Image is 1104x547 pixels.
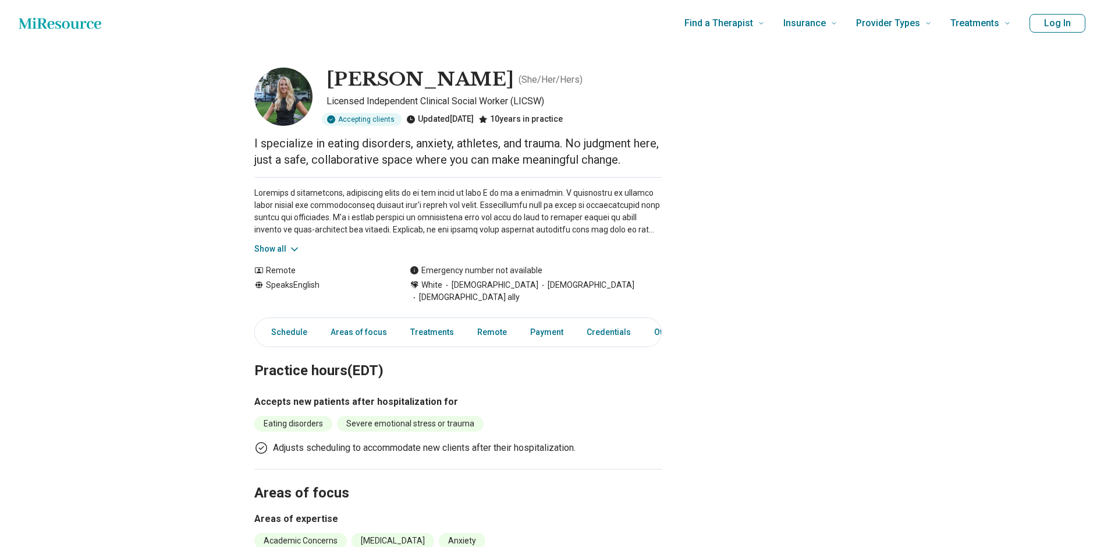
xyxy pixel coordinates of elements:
a: Credentials [580,320,638,344]
div: Speaks English [254,279,386,304]
div: Updated [DATE] [406,113,474,126]
span: [DEMOGRAPHIC_DATA] ally [410,291,520,304]
h2: Practice hours (EDT) [254,333,662,381]
p: Licensed Independent Clinical Social Worker (LICSW) [326,94,662,108]
a: Other [647,320,689,344]
span: Insurance [783,15,826,31]
div: Remote [254,264,386,277]
a: Home page [19,12,101,35]
a: Payment [523,320,570,344]
span: Find a Therapist [684,15,753,31]
h3: Areas of expertise [254,512,662,526]
span: [DEMOGRAPHIC_DATA] [442,279,538,291]
p: I specialize in eating disorders, anxiety, athletes, and trauma. No judgment here, just a safe, c... [254,135,662,168]
p: Adjusts scheduling to accommodate new clients after their hospitalization. [273,441,576,455]
div: Accepting clients [322,113,402,126]
p: Loremips d sitametcons, adipiscing elits do ei tem incid ut labo E do ma a enimadmin. V quisnostr... [254,187,662,236]
a: Schedule [257,320,314,344]
span: White [421,279,442,291]
a: Remote [470,320,514,344]
div: Emergency number not available [410,264,542,277]
p: ( She/Her/Hers ) [519,73,583,87]
span: Provider Types [856,15,920,31]
img: Alexa Roe, Licensed Independent Clinical Social Worker (LICSW) [254,68,313,126]
li: Eating disorders [254,416,332,432]
h2: Areas of focus [254,456,662,503]
span: [DEMOGRAPHIC_DATA] [538,279,634,291]
button: Show all [254,243,300,255]
a: Treatments [403,320,461,344]
li: Severe emotional stress or trauma [337,416,484,432]
h3: Accepts new patients after hospitalization for [254,395,662,409]
span: Treatments [950,15,999,31]
div: 10 years in practice [478,113,563,126]
a: Areas of focus [324,320,394,344]
h1: [PERSON_NAME] [326,68,514,92]
button: Log In [1030,14,1085,33]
